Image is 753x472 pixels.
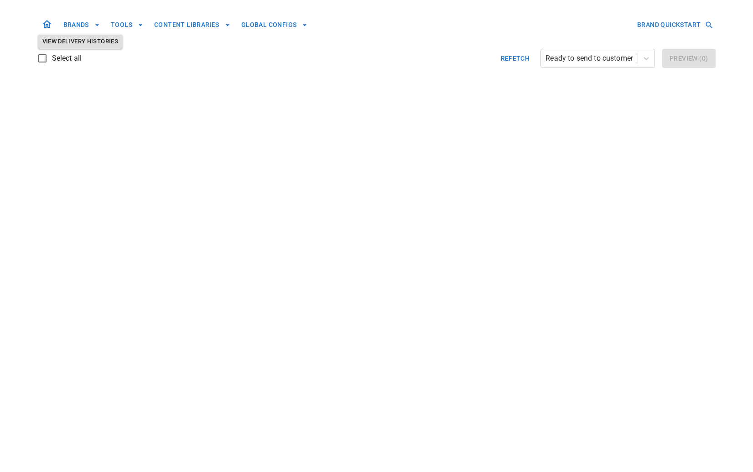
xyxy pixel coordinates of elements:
button: CONTENT LIBRARIES [151,16,234,33]
span: Select all [52,53,82,64]
button: GLOBAL CONFIGS [238,16,312,33]
button: BRANDS [60,16,104,33]
button: Refetch [497,49,534,68]
button: BRAND QUICKSTART [634,16,715,33]
button: View Delivery Histories [38,35,123,49]
button: TOOLS [107,16,147,33]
